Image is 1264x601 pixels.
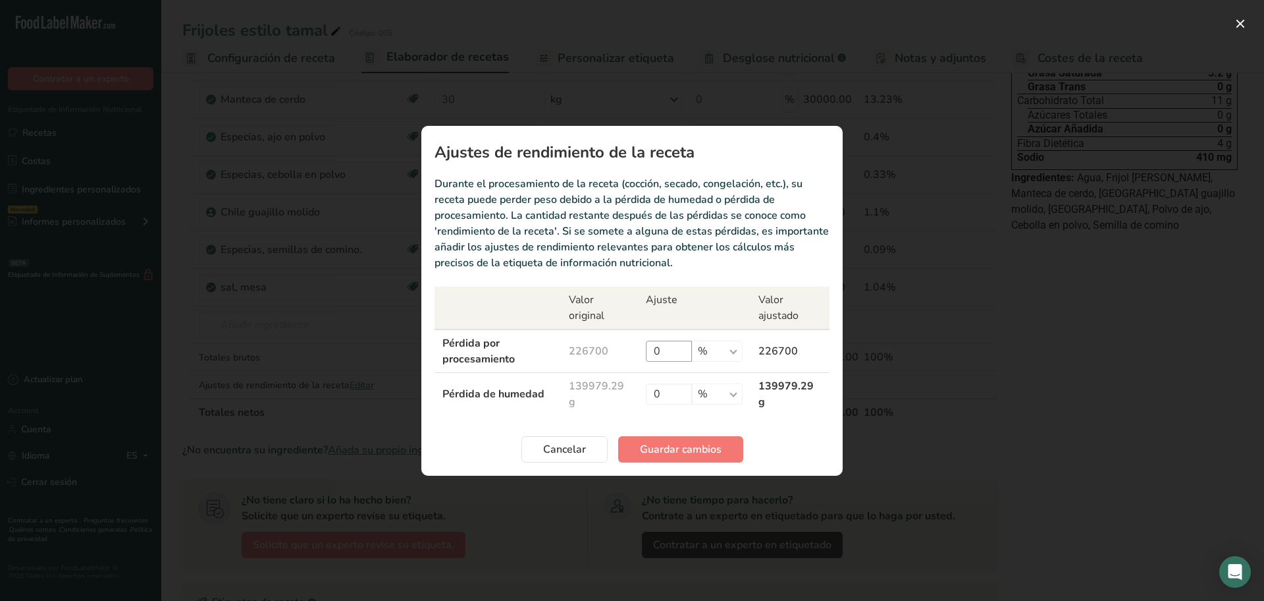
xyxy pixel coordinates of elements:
[638,287,750,329] th: Ajuste
[750,287,829,329] th: Valor ajustado
[618,436,743,463] button: Guardar cambios
[434,372,561,415] td: Pérdida de humedad
[434,176,829,271] p: Durante el procesamiento de la receta (cocción, secado, congelación, etc.), su receta puede perde...
[750,372,829,415] td: 139979.29 g
[750,329,829,373] td: 226700
[543,442,586,457] span: Cancelar
[521,436,608,463] button: Cancelar
[561,329,638,373] td: 226700
[561,287,638,329] th: Valor original
[434,329,561,373] td: Pérdida por procesamiento
[1219,556,1251,588] div: Open Intercom Messenger
[561,372,638,415] td: 139979.29 g
[640,442,722,457] span: Guardar cambios
[434,144,829,160] h1: Ajustes de rendimiento de la receta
